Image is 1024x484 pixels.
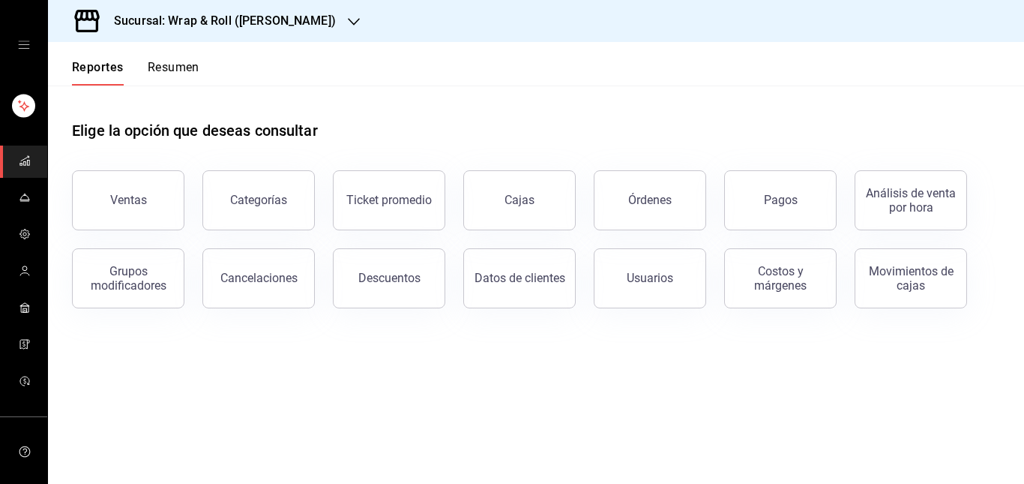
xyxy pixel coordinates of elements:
[764,193,798,207] div: Pagos
[220,271,298,285] div: Cancelaciones
[724,170,837,230] button: Pagos
[628,193,672,207] div: Órdenes
[18,39,30,51] button: open drawer
[475,271,565,285] div: Datos de clientes
[594,170,706,230] button: Órdenes
[333,170,445,230] button: Ticket promedio
[864,186,957,215] div: Análisis de venta por hora
[82,264,175,293] div: Grupos modificadores
[864,264,957,293] div: Movimientos de cajas
[505,191,535,209] div: Cajas
[724,248,837,308] button: Costos y márgenes
[148,60,199,86] button: Resumen
[463,170,576,230] a: Cajas
[72,119,318,142] h1: Elige la opción que deseas consultar
[594,248,706,308] button: Usuarios
[202,248,315,308] button: Cancelaciones
[358,271,421,285] div: Descuentos
[627,271,673,285] div: Usuarios
[72,60,199,86] div: navigation tabs
[72,170,184,230] button: Ventas
[230,193,287,207] div: Categorías
[463,248,576,308] button: Datos de clientes
[72,60,124,86] button: Reportes
[202,170,315,230] button: Categorías
[855,170,967,230] button: Análisis de venta por hora
[734,264,827,293] div: Costos y márgenes
[102,12,336,30] h3: Sucursal: Wrap & Roll ([PERSON_NAME])
[72,248,184,308] button: Grupos modificadores
[110,193,147,207] div: Ventas
[333,248,445,308] button: Descuentos
[855,248,967,308] button: Movimientos de cajas
[346,193,432,207] div: Ticket promedio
